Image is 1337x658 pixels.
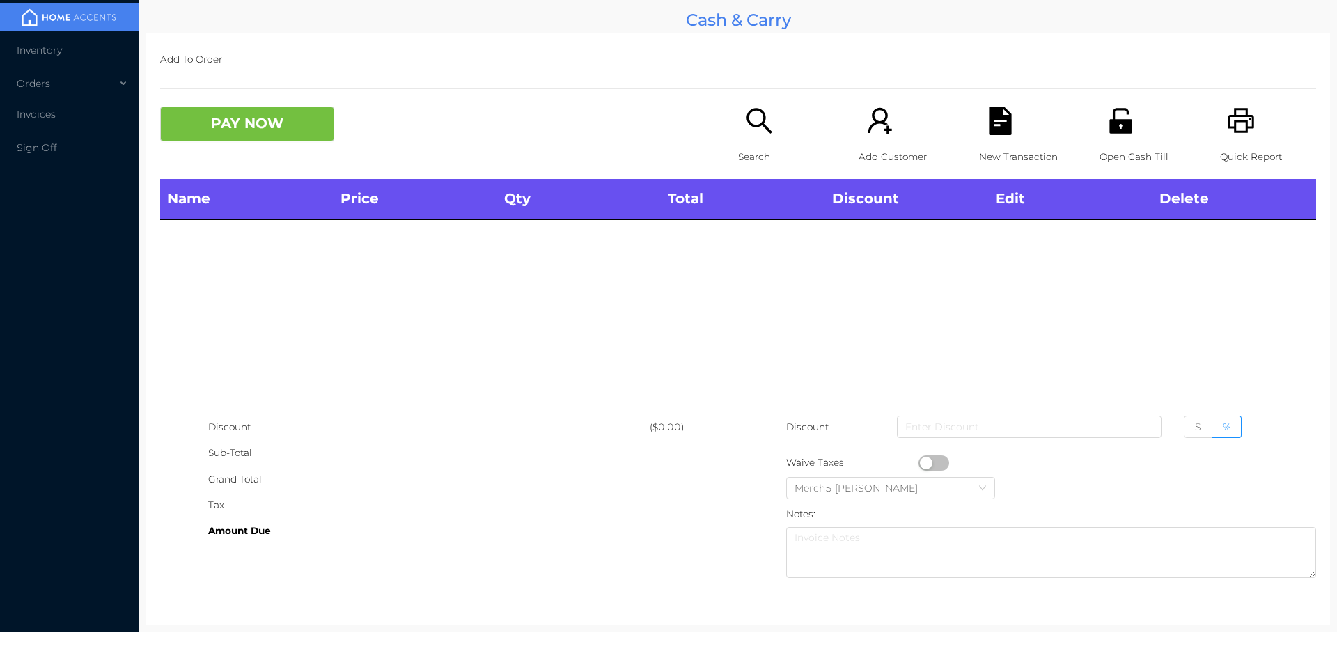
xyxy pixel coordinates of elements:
[1107,107,1135,135] i: icon: unlock
[745,107,774,135] i: icon: search
[497,179,661,219] th: Qty
[208,518,650,544] div: Amount Due
[866,107,894,135] i: icon: user-add
[17,7,121,28] img: mainBanner
[160,107,334,141] button: PAY NOW
[986,107,1015,135] i: icon: file-text
[17,44,62,56] span: Inventory
[978,484,987,494] i: icon: down
[208,414,650,440] div: Discount
[738,144,834,170] p: Search
[795,478,932,499] div: Merch5 Lawrence
[979,144,1075,170] p: New Transaction
[989,179,1152,219] th: Edit
[1100,144,1196,170] p: Open Cash Till
[208,440,650,466] div: Sub-Total
[786,508,815,519] label: Notes:
[146,7,1330,33] div: Cash & Carry
[160,47,1316,72] p: Add To Order
[661,179,824,219] th: Total
[897,416,1162,438] input: Enter Discount
[786,414,830,440] p: Discount
[1220,144,1316,170] p: Quick Report
[786,450,918,476] div: Waive Taxes
[859,144,955,170] p: Add Customer
[17,108,56,120] span: Invoices
[1152,179,1316,219] th: Delete
[1195,421,1201,433] span: $
[17,141,57,154] span: Sign Off
[334,179,497,219] th: Price
[160,179,334,219] th: Name
[208,467,650,492] div: Grand Total
[208,492,650,518] div: Tax
[1223,421,1230,433] span: %
[650,414,738,440] div: ($0.00)
[825,179,989,219] th: Discount
[1227,107,1256,135] i: icon: printer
